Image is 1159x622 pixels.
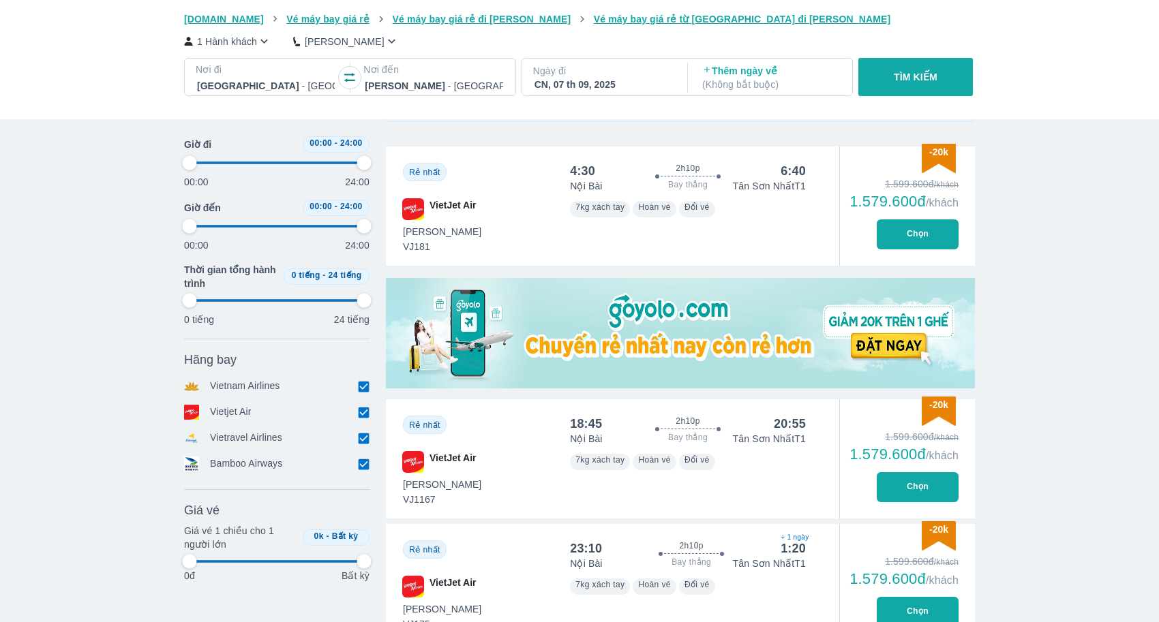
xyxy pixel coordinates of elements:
span: - [327,531,329,541]
span: 7kg xách tay [575,455,624,465]
span: [PERSON_NAME] [403,225,481,238]
button: 1 Hành khách [184,34,271,48]
span: + 1 ngày [781,532,806,543]
div: 1.579.600đ [849,571,959,587]
div: 1.579.600đ [849,446,959,463]
span: - [322,270,325,280]
span: [PERSON_NAME] [403,602,481,616]
span: Giờ đến [184,201,221,215]
p: TÌM KIẾM [894,70,937,84]
span: -20k [929,146,948,157]
span: Hoàn vé [638,455,671,465]
span: /khách [926,450,959,461]
div: 1.599.600đ [849,555,959,568]
p: Nơi đến [363,63,504,76]
p: 24:00 [345,238,370,252]
img: VJ [402,576,424,597]
p: Tân Sơn Nhất T1 [733,432,806,446]
p: 00:00 [184,175,209,189]
span: Đổi vé [684,580,710,589]
img: discount [922,396,956,426]
span: Rẻ nhất [409,168,440,177]
nav: breadcrumb [184,12,975,26]
div: 1.599.600đ [849,430,959,444]
img: media-0 [386,278,975,388]
span: VJ181 [403,240,481,253]
div: 23:10 [570,540,602,557]
span: VietJet Air [430,198,476,220]
span: 0k [314,531,324,541]
span: 00:00 [310,138,332,148]
img: VJ [402,198,424,220]
div: 20:55 [774,416,806,432]
p: 00:00 [184,238,209,252]
p: Tân Sơn Nhất T1 [733,179,806,193]
p: 24:00 [345,175,370,189]
span: Rẻ nhất [409,420,440,430]
span: 24:00 [340,138,363,148]
span: 24:00 [340,202,363,211]
p: [PERSON_NAME] [305,35,385,48]
span: - [335,138,337,148]
span: Vé máy bay giá rẻ đi [PERSON_NAME] [393,14,571,25]
p: Vietjet Air [210,405,252,420]
p: Bamboo Airways [210,456,282,471]
span: Bất kỳ [332,531,359,541]
p: Bất kỳ [342,569,370,582]
div: 1.579.600đ [849,193,959,210]
div: 1.599.600đ [849,177,959,191]
span: -20k [929,524,948,535]
p: Vietnam Airlines [210,379,280,394]
img: discount [922,521,956,550]
div: 1:20 [781,540,806,557]
div: CN, 07 th 09, 2025 [535,78,672,91]
span: 2h10p [676,416,699,426]
span: Rẻ nhất [409,545,440,555]
span: [PERSON_NAME] [403,478,481,491]
span: Thời gian tổng hành trình [184,263,278,290]
span: Đổi vé [684,202,710,212]
span: 00:00 [310,202,332,211]
p: Nơi đi [196,63,336,76]
span: 24 tiếng [329,270,362,280]
button: TÌM KIẾM [858,58,972,96]
span: Đổi vé [684,455,710,465]
div: 18:45 [570,416,602,432]
button: Chọn [877,472,959,502]
span: /khách [926,574,959,586]
p: 1 Hành khách [197,35,257,48]
span: VietJet Air [430,451,476,473]
p: Giá vé 1 chiều cho 1 người lớn [184,524,297,551]
span: - [335,202,337,211]
p: Thêm ngày về [702,64,840,91]
span: Vé máy bay giá rẻ [286,14,370,25]
div: 6:40 [781,163,806,179]
span: VietJet Air [430,576,476,597]
p: 24 tiếng [334,313,370,326]
span: 7kg xách tay [575,202,624,212]
button: Chọn [877,219,959,249]
p: ( Không bắt buộc ) [702,78,840,91]
span: VJ1167 [403,493,481,506]
span: Hoàn vé [638,580,671,589]
span: Giờ đi [184,138,211,151]
span: Giá vé [184,502,220,518]
p: Tân Sơn Nhất T1 [733,557,806,570]
span: 0 tiếng [292,270,320,280]
span: -20k [929,399,948,410]
span: [DOMAIN_NAME] [184,14,264,25]
span: 2h10p [676,163,699,174]
button: [PERSON_NAME] [293,34,399,48]
p: Nội Bài [570,557,602,570]
img: discount [922,144,956,173]
div: 4:30 [570,163,595,179]
span: /khách [926,197,959,208]
p: Vietravel Airlines [210,431,282,446]
p: Ngày đi [533,64,674,78]
span: Hoàn vé [638,202,671,212]
p: 0đ [184,569,195,582]
img: VJ [402,451,424,473]
span: 2h10p [679,540,703,551]
span: Vé máy bay giá rẻ từ [GEOGRAPHIC_DATA] đi [PERSON_NAME] [594,14,891,25]
span: 7kg xách tay [575,580,624,589]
